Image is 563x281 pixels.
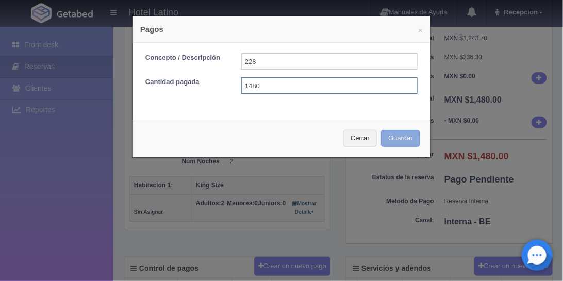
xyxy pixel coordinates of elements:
[343,130,377,147] button: Cerrar
[138,77,234,87] label: Cantidad pagada
[418,26,423,34] button: ×
[138,53,234,63] label: Concepto / Descripción
[381,130,420,147] button: Guardar
[140,24,423,35] h4: Pagos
